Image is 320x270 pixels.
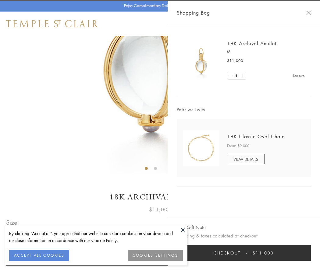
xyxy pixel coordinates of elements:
[149,206,171,213] span: $11,000
[233,156,258,162] span: VIEW DETAILS
[9,230,183,244] div: By clicking “Accept all”, you agree that our website can store cookies on your device and disclos...
[293,72,305,79] a: Remove
[124,3,193,9] p: Enjoy Complimentary Delivery & Returns
[227,154,265,164] a: VIEW DETAILS
[227,40,276,47] a: 18K Archival Amulet
[227,133,285,140] a: 18K Classic Oval Chain
[253,250,274,256] span: $11,000
[177,245,311,261] button: Checkout $11,000
[227,58,243,64] span: $11,000
[128,250,183,261] button: COOKIES SETTINGS
[227,143,249,149] span: From: $9,000
[227,72,233,80] a: Set quantity to 0
[214,250,241,256] span: Checkout
[9,250,69,261] button: ACCEPT ALL COOKIES
[306,11,311,15] button: Close Shopping Bag
[6,217,20,227] span: Size:
[6,192,314,202] h1: 18K Archival Amulet
[177,9,210,17] span: Shopping Bag
[6,20,98,27] img: Temple St. Clair
[183,130,219,166] img: N88865-OV18
[240,72,246,80] a: Set quantity to 2
[183,43,219,79] img: 18K Archival Amulet
[227,49,305,55] p: M
[177,106,311,113] span: Pairs well with
[177,223,206,231] button: Add Gift Note
[177,232,311,240] p: Shipping & taxes calculated at checkout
